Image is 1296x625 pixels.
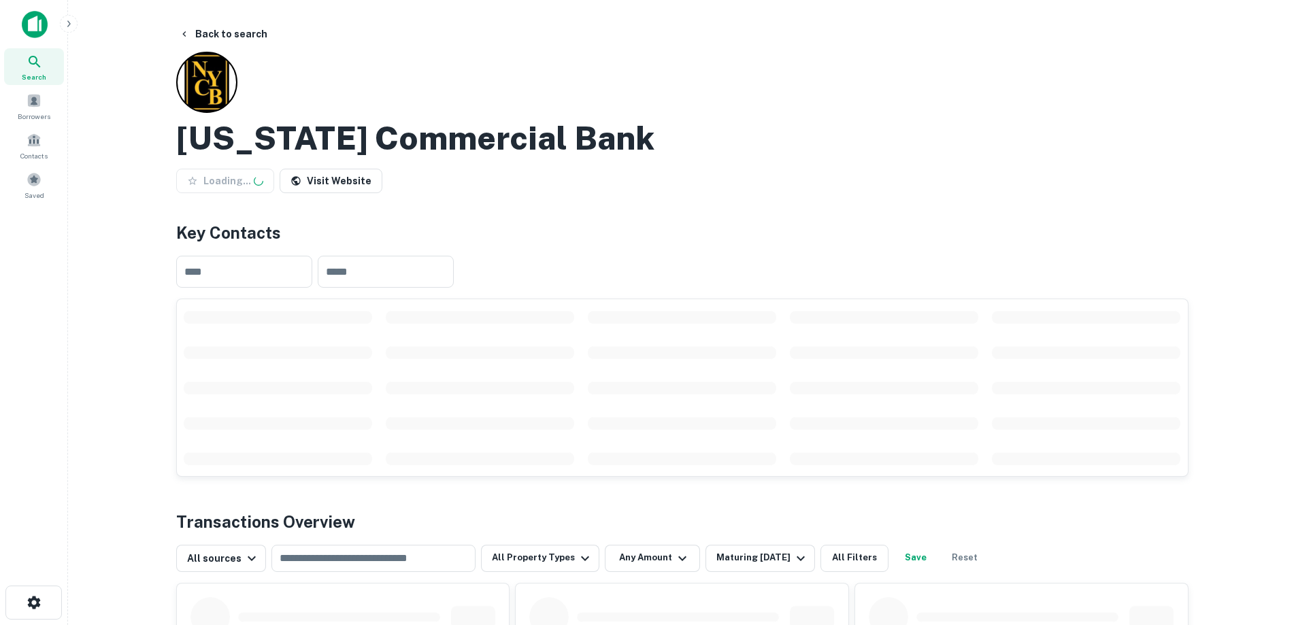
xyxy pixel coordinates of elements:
span: Search [22,71,46,82]
a: Borrowers [4,88,64,124]
div: scrollable content [177,299,1188,476]
a: Saved [4,167,64,203]
div: Maturing [DATE] [716,550,809,567]
a: Contacts [4,127,64,164]
button: Save your search to get updates of matches that match your search criteria. [894,545,937,572]
span: Saved [24,190,44,201]
a: Visit Website [280,169,382,193]
h4: Key Contacts [176,220,1189,245]
h2: [US_STATE] Commercial Bank [176,118,654,158]
button: Maturing [DATE] [705,545,815,572]
img: capitalize-icon.png [22,11,48,38]
button: All Filters [820,545,888,572]
button: Back to search [173,22,273,46]
button: All sources [176,545,266,572]
h4: Transactions Overview [176,509,355,534]
button: All Property Types [481,545,599,572]
span: Contacts [20,150,48,161]
span: Borrowers [18,111,50,122]
div: All sources [187,550,260,567]
button: Reset [943,545,986,572]
button: Any Amount [605,545,700,572]
a: Search [4,48,64,85]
